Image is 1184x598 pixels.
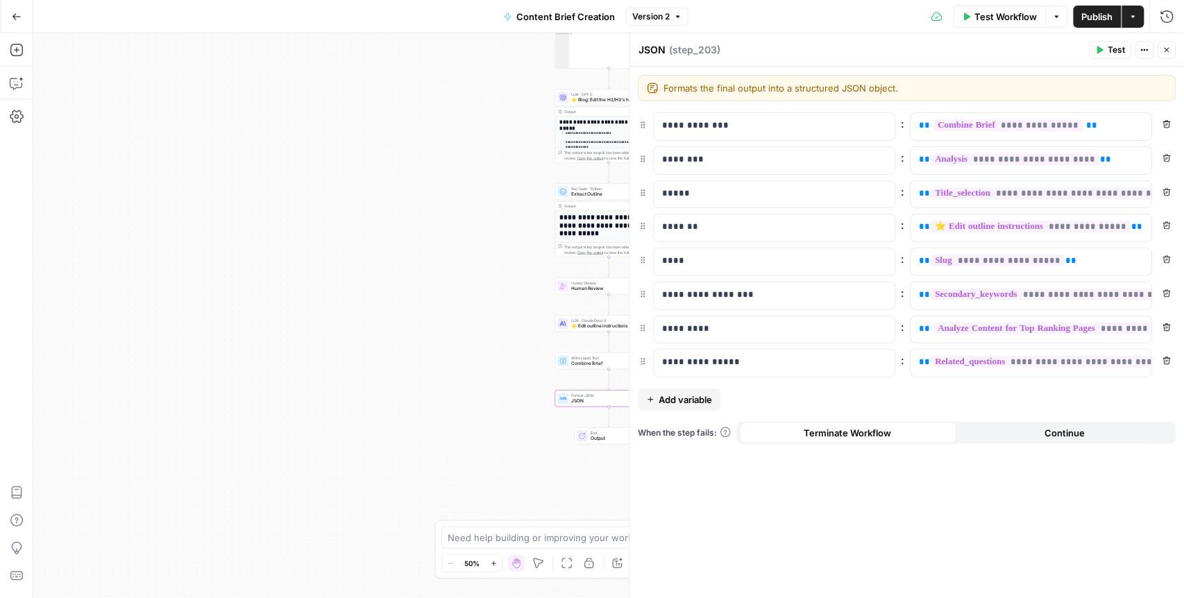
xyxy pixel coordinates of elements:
span: ⭐️ Edit outline instructions [572,323,641,330]
span: ⭐️ Blog: Edit the H2/H3's here [572,96,641,103]
span: Copy the output [577,250,604,255]
button: Test [1090,41,1132,59]
span: Format JSON [572,393,640,398]
span: LLM · GPT-5 [572,92,641,97]
button: Continue [956,422,1174,444]
div: Output [565,203,644,209]
span: Add variable [659,393,713,407]
g: Edge from step_226 to step_236 [608,257,610,277]
a: When the step fails: [638,427,731,439]
span: Output [591,435,638,442]
span: End [591,430,638,436]
g: Edge from step_236 to step_219 [608,294,610,314]
button: Test Workflow [954,6,1046,28]
span: Content Brief Creation [516,10,615,24]
span: : [902,149,905,166]
div: EndOutput [555,427,663,444]
span: Test [1108,44,1126,56]
span: : [902,352,905,368]
span: : [902,115,905,132]
textarea: Formats the final output into a structured JSON object. [664,81,1167,95]
button: Add variable [638,388,721,411]
div: This output is too large & has been abbreviated for review. to view the full content. [565,150,660,161]
span: Run Code · Python [572,186,640,191]
span: : [902,250,905,267]
g: Edge from step_197 to step_226 [608,162,610,182]
button: Version 2 [626,8,688,26]
g: Edge from step_205 to step_203 [608,369,610,389]
span: : [902,183,905,200]
span: Combine Brief [572,360,640,367]
span: LLM · Claude Opus 4 [572,318,641,323]
span: Test Workflow [975,10,1038,24]
g: Edge from step_225 to step_197 [608,68,610,88]
span: Copy the output [577,156,604,160]
span: Publish [1082,10,1113,24]
button: Content Brief Creation [496,6,623,28]
g: Edge from step_203 to end [608,407,610,427]
span: 50% [464,558,480,569]
span: JSON [572,398,640,404]
span: Continue [1045,426,1085,440]
span: : [902,284,905,301]
div: Output [565,109,644,114]
span: Write Liquid Text [572,355,640,361]
span: Version 2 [632,10,670,23]
div: Human ReviewHuman ReviewStep 236 [555,277,663,294]
span: Human Review [572,285,640,292]
span: : [902,318,905,335]
div: 3 [556,30,570,34]
textarea: JSON [639,43,666,57]
div: LLM · Claude Opus 4⭐️ Edit outline instructionsStep 219 [555,315,663,332]
div: Format JSONJSONStep 203 [555,390,663,407]
span: Extract Outline [572,191,640,198]
button: Publish [1074,6,1122,28]
span: ( step_203 ) [670,43,721,57]
span: Terminate Workflow [804,426,892,440]
div: Write Liquid TextCombine BriefStep 205 [555,352,663,369]
div: This output is too large & has been abbreviated for review. to view the full content. [565,244,660,255]
span: : [902,216,905,233]
g: Edge from step_219 to step_205 [608,332,610,352]
span: Human Review [572,280,640,286]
